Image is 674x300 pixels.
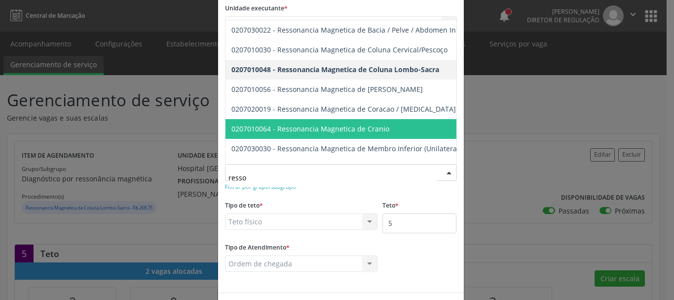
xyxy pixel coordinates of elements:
[228,168,437,187] input: Buscar por procedimento
[225,1,288,16] label: Unidade executante
[382,214,456,233] input: Ex. 100
[225,183,296,190] small: Filtrar por grupo/subgrupo
[231,164,465,173] span: 0207020027 - Ressonancia Magnetica de Membro Superior (Unilateral)
[225,240,290,256] label: Tipo de Atendimento
[382,198,399,214] label: Teto
[231,65,439,74] span: 0207010048 - Ressonancia Magnetica de Coluna Lombo-Sacra
[231,25,474,35] span: 0207030022 - Ressonancia Magnetica de Bacia / Pelve / Abdomen Inferior
[225,198,263,214] label: Tipo de teto
[231,144,461,153] span: 0207030030 - Ressonancia Magnetica de Membro Inferior (Unilateral)
[231,124,389,133] span: 0207010064 - Ressonancia Magnetica de Cranio
[231,45,448,54] span: 0207010030 - Ressonancia Magnetica de Coluna Cervical/Pescoço
[231,104,482,114] span: 0207020019 - Ressonancia Magnetica de Coracao / [MEDICAL_DATA] C/ Cine
[231,85,423,94] span: 0207010056 - Ressonancia Magnetica de [PERSON_NAME]
[225,181,296,191] a: Filtrar por grupo/subgrupo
